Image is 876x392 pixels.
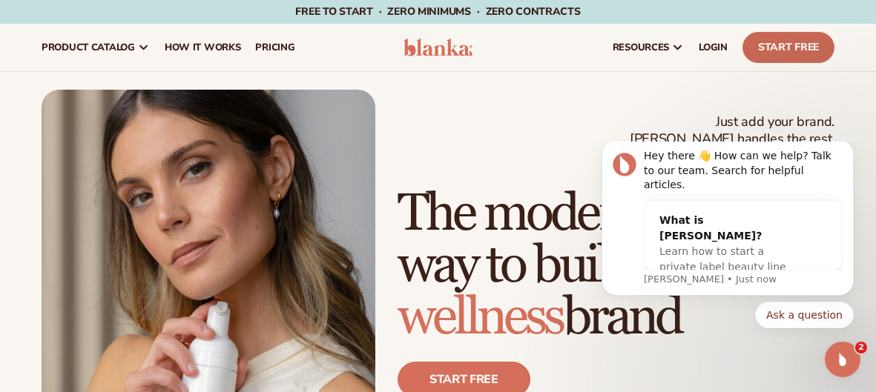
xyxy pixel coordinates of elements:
[404,39,473,56] img: logo
[691,24,735,71] a: LOGIN
[157,24,248,71] a: How It Works
[613,41,669,53] span: resources
[579,142,876,337] iframe: Intercom notifications message
[65,131,263,144] p: Message from Lee, sent Just now
[176,160,274,187] button: Quick reply: Ask a question
[255,41,294,53] span: pricing
[65,7,263,51] div: Hey there 👋 How can we help? Talk to our team. Search for helpful articles.
[630,113,834,148] span: Just add your brand. [PERSON_NAME] handles the rest.
[22,160,274,187] div: Quick reply options
[80,104,207,147] span: Learn how to start a private label beauty line with [PERSON_NAME]
[398,188,834,344] h1: The modern way to build a brand
[699,41,728,53] span: LOGIN
[248,24,302,71] a: pricing
[65,7,263,129] div: Message content
[34,24,157,71] a: product catalog
[33,11,57,35] img: Profile image for Lee
[855,342,867,353] span: 2
[65,59,233,161] div: What is [PERSON_NAME]?Learn how to start a private label beauty line with [PERSON_NAME]
[42,41,135,53] span: product catalog
[398,286,563,349] span: wellness
[165,41,241,53] span: How It Works
[825,342,860,377] iframe: Intercom live chat
[742,32,834,63] a: Start Free
[605,24,691,71] a: resources
[80,71,218,102] div: What is [PERSON_NAME]?
[295,4,580,19] span: Free to start · ZERO minimums · ZERO contracts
